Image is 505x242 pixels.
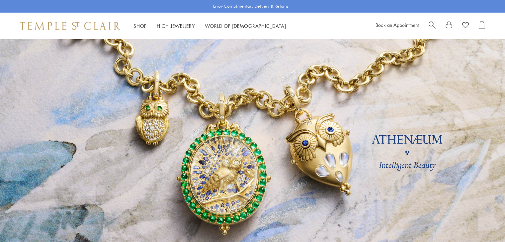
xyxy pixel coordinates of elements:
a: High JewelleryHigh Jewellery [157,23,195,29]
a: Open Shopping Bag [479,21,485,31]
a: Search [429,21,436,31]
img: Temple St. Clair [20,22,120,30]
a: ShopShop [133,23,147,29]
nav: Main navigation [133,22,286,30]
p: Enjoy Complimentary Delivery & Returns [213,3,289,10]
a: View Wishlist [462,21,469,31]
a: Book an Appointment [376,22,419,28]
a: World of [DEMOGRAPHIC_DATA]World of [DEMOGRAPHIC_DATA] [205,23,286,29]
